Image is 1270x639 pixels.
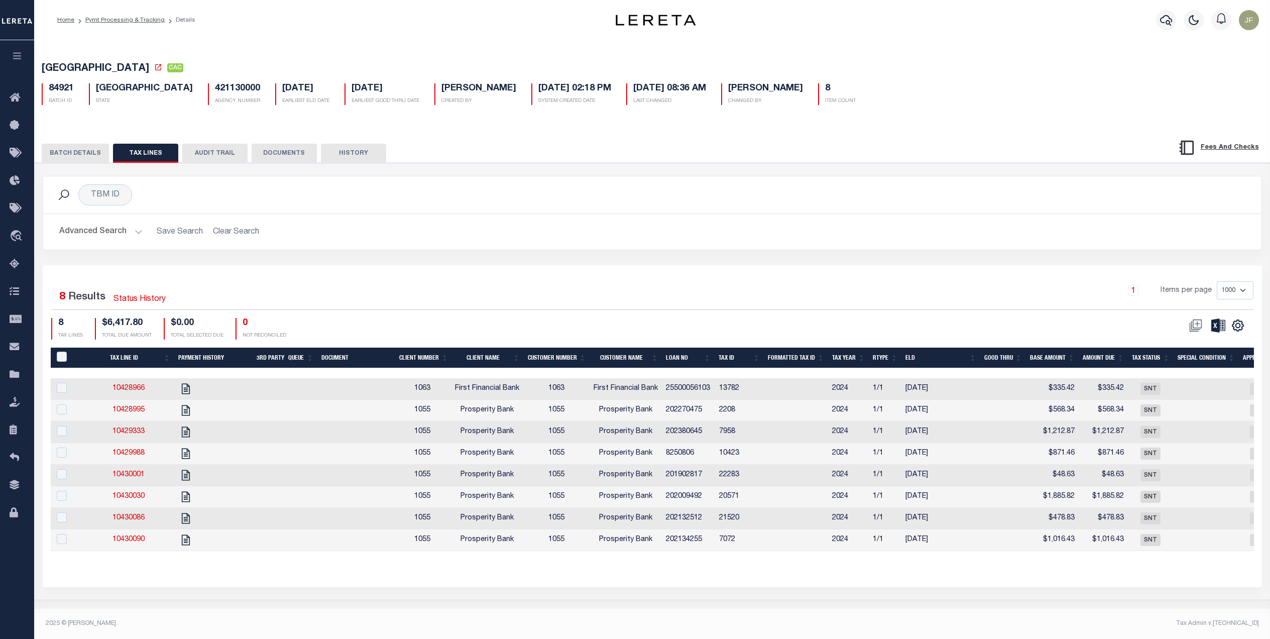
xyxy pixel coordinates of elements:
[548,514,564,521] span: 1055
[901,465,980,486] td: [DATE]
[59,292,65,302] span: 8
[524,348,590,368] th: Customer Number: activate to sort column ascending
[715,443,764,465] td: 10423
[1079,465,1128,486] td: $48.63
[167,63,183,72] span: CAC
[1140,426,1161,438] span: SNT
[112,406,145,413] a: 10428995
[869,486,901,508] td: 1/1
[869,465,901,486] td: 1/1
[633,83,706,94] h5: [DATE] 08:36 AM
[57,17,74,23] a: Home
[599,536,652,543] span: Prosperity Bank
[548,406,564,413] span: 1055
[167,64,183,74] a: CAC
[58,332,83,340] p: TAX LINES
[1079,378,1128,400] td: $335.42
[414,428,430,435] span: 1055
[901,508,980,529] td: [DATE]
[1161,285,1212,296] span: Items per page
[715,529,764,551] td: 7072
[548,471,564,478] span: 1055
[548,536,564,543] span: 1055
[599,514,652,521] span: Prosperity Bank
[414,514,430,521] span: 1055
[460,471,514,478] span: Prosperity Bank
[113,293,166,305] a: Status History
[174,348,253,368] th: Payment History
[1250,512,1270,524] span: PAY
[662,508,715,529] td: 202132512
[715,465,764,486] td: 22283
[869,400,901,421] td: 1/1
[1026,421,1079,443] td: $1,212.87
[590,348,662,368] th: Customer Name: activate to sort column ascending
[828,486,869,508] td: 2024
[243,332,286,340] p: NOT RECONCILED
[548,385,564,392] span: 1063
[538,83,611,94] h5: [DATE] 02:18 PM
[1079,421,1128,443] td: $1,212.87
[1140,512,1161,524] span: SNT
[96,97,193,105] p: STATE
[96,83,193,94] h5: [GEOGRAPHIC_DATA]
[980,348,1026,368] th: Good Thru: activate to sort column ascending
[112,493,145,500] a: 10430030
[414,471,430,478] span: 1055
[715,348,764,368] th: Tax ID: activate to sort column ascending
[460,428,514,435] span: Prosperity Bank
[414,385,430,392] span: 1063
[58,318,83,329] h4: 8
[599,406,652,413] span: Prosperity Bank
[1174,137,1263,158] button: Fees And Checks
[1026,348,1079,368] th: Base Amount: activate to sort column ascending
[715,486,764,508] td: 20571
[715,400,764,421] td: 2208
[1026,443,1079,465] td: $871.46
[1250,383,1270,395] span: PAY
[112,471,145,478] a: 10430001
[825,97,856,105] p: ITEM COUNT
[171,332,223,340] p: TOTAL SELECTED DUE
[901,529,980,551] td: [DATE]
[662,400,715,421] td: 202270475
[49,97,74,105] p: BATCH ID
[1239,10,1259,30] img: svg+xml;base64,PHN2ZyB4bWxucz0iaHR0cDovL3d3dy53My5vcmcvMjAwMC9zdmciIHBvaW50ZXItZXZlbnRzPSJub25lIi...
[1026,400,1079,421] td: $568.34
[1079,443,1128,465] td: $871.46
[352,83,419,94] h5: [DATE]
[594,385,658,392] span: First Financial Bank
[78,184,132,205] div: TBM ID
[828,443,869,465] td: 2024
[395,348,452,368] th: Client Number: activate to sort column ascending
[662,421,715,443] td: 202380645
[1079,486,1128,508] td: $1,885.82
[869,421,901,443] td: 1/1
[85,17,165,23] a: Pymt Processing & Tracking
[1250,534,1270,546] span: PAY
[171,318,223,329] h4: $0.00
[633,97,706,105] p: LAST CHANGED
[215,97,260,105] p: AGENCY NUMBER
[715,421,764,443] td: 7958
[1140,469,1161,481] span: SNT
[460,406,514,413] span: Prosperity Bank
[662,378,715,400] td: 25500056103
[243,318,286,329] h4: 0
[1079,348,1128,368] th: Amount Due: activate to sort column ascending
[455,385,519,392] span: First Financial Bank
[828,378,869,400] td: 2024
[728,97,803,105] p: CHANGED BY
[1026,486,1079,508] td: $1,885.82
[1079,529,1128,551] td: $1,016.43
[1250,404,1270,416] span: PAY
[662,348,715,368] th: Loan No: activate to sort column ascending
[825,83,856,94] h5: 8
[1079,400,1128,421] td: $568.34
[728,83,803,94] h5: [PERSON_NAME]
[901,421,980,443] td: [DATE]
[599,428,652,435] span: Prosperity Bank
[112,428,145,435] a: 10429333
[112,385,145,392] a: 10428966
[828,529,869,551] td: 2024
